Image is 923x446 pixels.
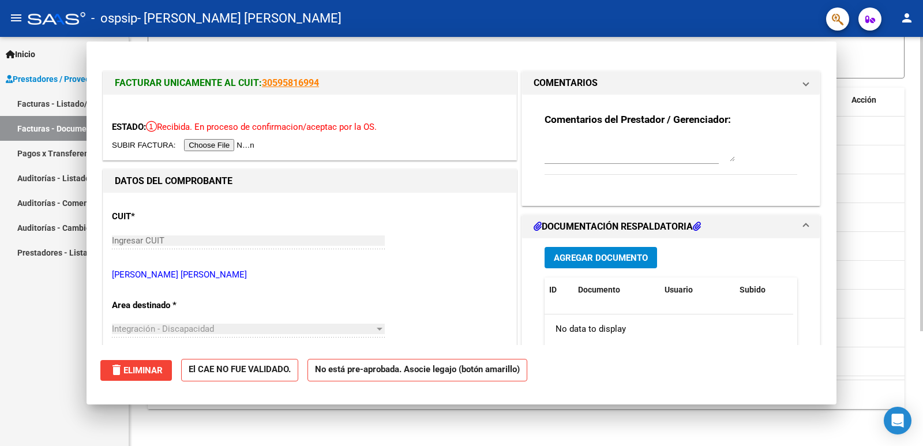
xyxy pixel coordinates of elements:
span: Inicio [6,48,35,61]
datatable-header-cell: Acción [793,278,850,302]
strong: El CAE NO FUE VALIDADO. [181,359,298,381]
mat-icon: delete [110,363,123,377]
span: Usuario [665,285,693,294]
a: 30595816994 [262,77,319,88]
datatable-header-cell: Usuario [660,278,735,302]
span: - ospsip [91,6,137,31]
span: Agregar Documento [554,253,648,263]
span: FACTURAR UNICAMENTE AL CUIT: [115,77,262,88]
mat-icon: menu [9,11,23,25]
span: Recibida. En proceso de confirmacion/aceptac por la OS. [146,122,377,132]
span: Documento [578,285,620,294]
strong: Comentarios del Prestador / Gerenciador: [545,114,731,125]
span: - [PERSON_NAME] [PERSON_NAME] [137,6,342,31]
span: Eliminar [110,365,163,376]
mat-expansion-panel-header: COMENTARIOS [522,72,820,95]
datatable-header-cell: ID [545,278,573,302]
div: COMENTARIOS [522,95,820,206]
div: No data to display [545,314,793,343]
span: Acción [851,95,876,104]
datatable-header-cell: Acción [847,88,905,113]
span: ID [549,285,557,294]
button: Agregar Documento [545,247,657,268]
span: ESTADO: [112,122,146,132]
p: Area destinado * [112,299,231,312]
p: [PERSON_NAME] [PERSON_NAME] [112,268,508,282]
h1: COMENTARIOS [534,76,598,90]
span: Integración - Discapacidad [112,324,214,334]
mat-expansion-panel-header: DOCUMENTACIÓN RESPALDATORIA [522,215,820,238]
div: Open Intercom Messenger [884,407,911,434]
strong: DATOS DEL COMPROBANTE [115,175,232,186]
span: Subido [740,285,766,294]
button: Eliminar [100,360,172,381]
datatable-header-cell: Documento [573,278,660,302]
mat-icon: person [900,11,914,25]
h1: DOCUMENTACIÓN RESPALDATORIA [534,220,701,234]
p: CUIT [112,210,231,223]
datatable-header-cell: Subido [735,278,793,302]
span: Prestadores / Proveedores [6,73,111,85]
strong: No está pre-aprobada. Asocie legajo (botón amarillo) [307,359,527,381]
